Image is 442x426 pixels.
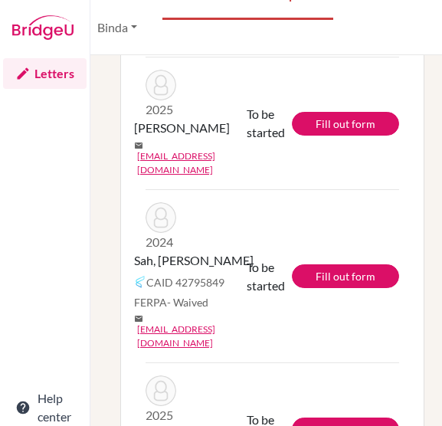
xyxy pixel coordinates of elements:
[146,202,176,233] img: Sah, Rohan Prasad
[167,296,208,309] span: - Waived
[137,323,258,350] a: [EMAIL_ADDRESS][DOMAIN_NAME]
[146,375,176,406] img: Batas, Hardik
[134,314,143,323] span: mail
[247,260,285,293] span: To be started
[134,119,230,137] span: [PERSON_NAME]
[12,15,74,40] img: Bridge-U
[134,276,146,288] img: Common App logo
[146,233,176,251] p: 2024
[292,112,399,136] a: Fill out form
[3,392,87,423] a: Help center
[247,106,285,139] span: To be started
[292,264,399,288] a: Fill out form
[144,38,263,91] a: Reference reports
[146,406,176,424] p: 2025
[90,13,144,42] button: Binda
[146,274,224,290] span: CAID 42795849
[137,149,258,177] a: [EMAIL_ADDRESS][DOMAIN_NAME]
[134,294,208,310] span: FERPA
[3,58,87,89] a: Letters
[146,100,176,119] p: 2025
[146,70,176,100] img: Pradhan, Kinshuk
[134,141,143,150] span: mail
[134,251,254,270] span: Sah, [PERSON_NAME]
